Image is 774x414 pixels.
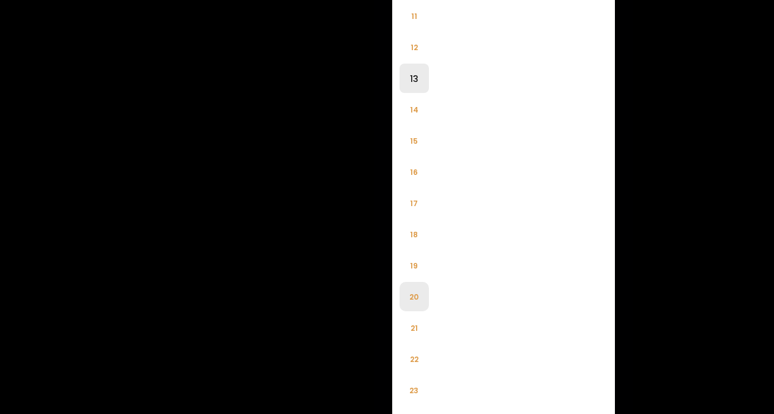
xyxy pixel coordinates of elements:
[400,251,429,280] li: 19
[400,344,429,374] li: 22
[400,220,429,249] li: 18
[400,188,429,218] li: 17
[400,313,429,342] li: 21
[400,32,429,62] li: 12
[400,1,429,31] li: 11
[400,95,429,124] li: 14
[400,282,429,311] li: 20
[400,157,429,187] li: 16
[400,126,429,155] li: 15
[400,64,429,93] li: 13
[400,375,429,405] li: 23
